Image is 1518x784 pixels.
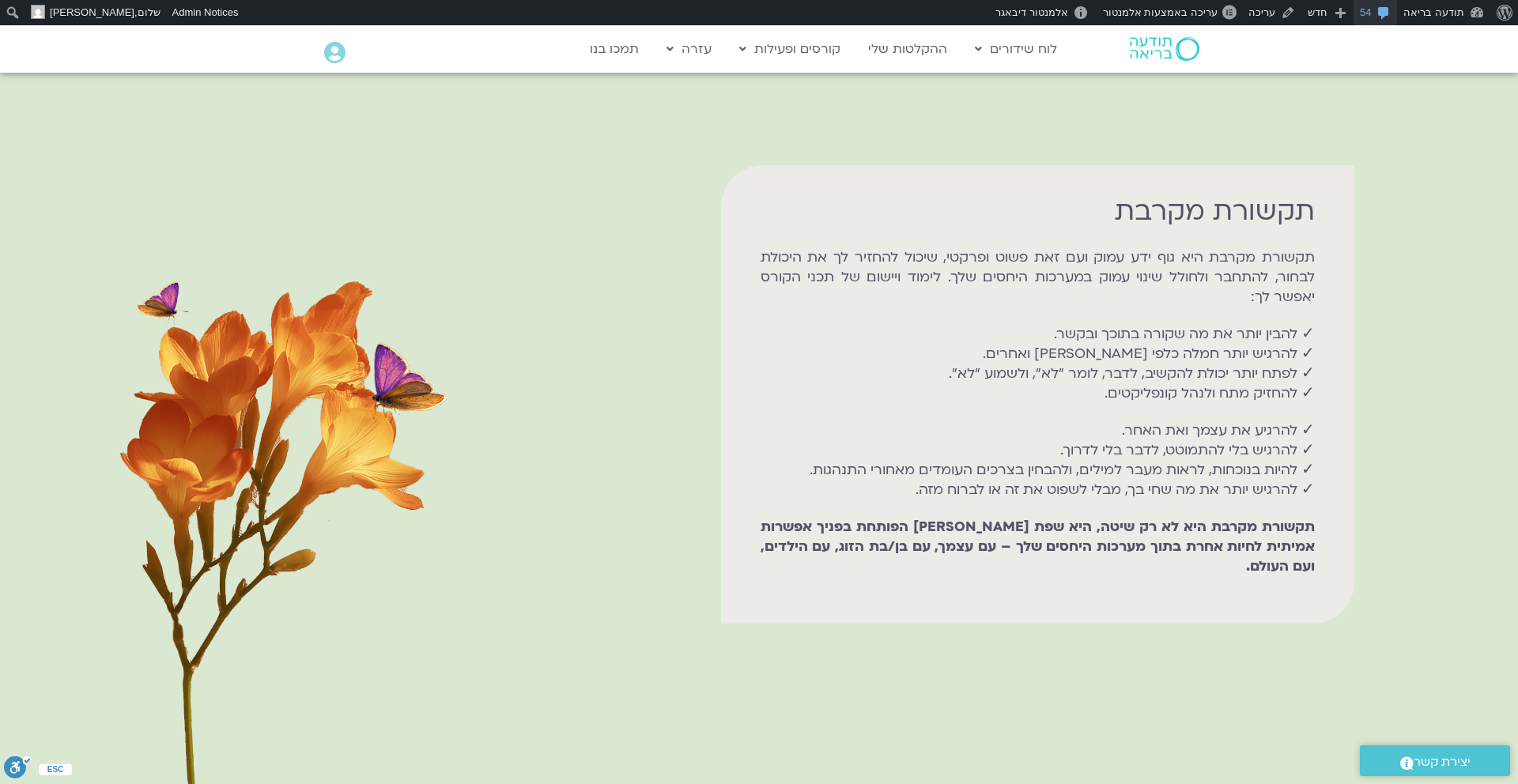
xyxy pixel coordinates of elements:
[1360,745,1510,776] a: יצירת קשר
[761,324,1315,403] p: ✓ להבין יותר את מה שקורה בתוכך ובקשר. ✓ להרגיש יותר חמלה כלפי [PERSON_NAME] ואחרים. ✓ לפתח יותר י...
[659,34,719,64] a: עזרה
[731,34,848,64] a: קורסים ופעילות
[761,247,1315,307] p: תקשורת מקרבת היא גוף ידע עמוק ועם זאת פשוט ופרקטי, שיכול להחזיר לך את היכולת לבחור, להתחבר ולחולל...
[761,197,1315,227] h2: תקשורת מקרבת
[860,34,955,64] a: ההקלטות שלי
[1130,37,1199,61] img: תודעה בריאה
[761,518,1315,575] strong: תקשורת מקרבת היא לא רק שיטה, היא שפת [PERSON_NAME] הפותחת בפניך אפשרות אמיתית לחיות אחרת בתוך מער...
[50,6,134,18] span: [PERSON_NAME]
[761,420,1315,499] p: ✓ להרגיע את עצמך ואת האחר. ✓ להרגיש בלי להתמוטט, לדבר בלי לדרוך. ✓ להיות בנוכחות, לראות מעבר למיל...
[582,34,647,64] a: תמכו בנו
[1103,6,1218,18] span: עריכה באמצעות אלמנטור
[967,34,1065,64] a: לוח שידורים
[1414,752,1471,773] span: יצירת קשר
